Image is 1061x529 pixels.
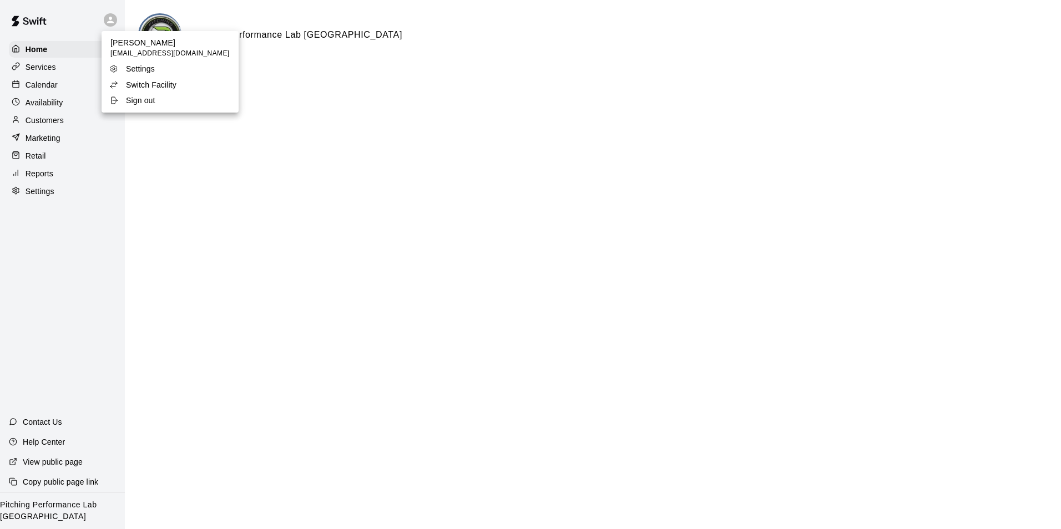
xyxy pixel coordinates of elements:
[102,77,239,93] a: Switch Facility
[126,95,155,106] p: Sign out
[110,37,230,48] p: [PERSON_NAME]
[126,63,155,74] p: Settings
[102,61,239,77] a: Settings
[110,48,230,59] span: [EMAIL_ADDRESS][DOMAIN_NAME]
[126,79,176,90] p: Switch Facility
